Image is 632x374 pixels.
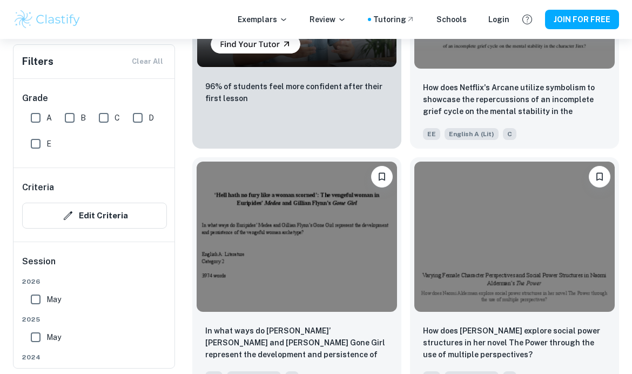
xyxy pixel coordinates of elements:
button: Help and Feedback [518,10,536,29]
img: English A (Lit) EE example thumbnail: How does Naomi Alderman explore social p [414,162,615,312]
span: May [46,331,61,343]
p: How does Naomi Alderman explore social power structures in her novel The Power through the use of... [423,325,606,360]
h6: Filters [22,54,53,69]
p: Exemplars [238,14,288,25]
h6: Session [22,255,167,277]
p: How does Netflix's Arcane utilize symbolism to showcase the repercussions of an incomplete grief ... [423,82,606,118]
h6: Grade [22,92,167,105]
img: English A (Lit) EE example thumbnail: In what ways do Euripides’ Medea and Gil [197,162,397,312]
img: Clastify logo [13,9,82,30]
h6: Criteria [22,181,54,194]
span: E [46,138,51,150]
span: C [503,128,516,140]
span: C [115,112,120,124]
span: A [46,112,52,124]
p: Review [310,14,346,25]
span: 2025 [22,315,167,324]
p: 96% of students feel more confident after their first lesson [205,81,388,104]
p: In what ways do Euripides’ Medea and Gillian Flynn’s Gone Girl represent the development and pers... [205,325,388,362]
span: 2024 [22,352,167,362]
span: 2026 [22,277,167,286]
span: May [46,293,61,305]
button: JOIN FOR FREE [545,10,619,29]
button: Please log in to bookmark exemplars [589,166,610,188]
span: English A (Lit) [445,128,499,140]
span: EE [423,128,440,140]
a: Schools [436,14,467,25]
span: D [149,112,154,124]
a: Login [488,14,509,25]
a: Tutoring [373,14,415,25]
button: Please log in to bookmark exemplars [371,166,393,188]
button: Edit Criteria [22,203,167,229]
span: B [80,112,86,124]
